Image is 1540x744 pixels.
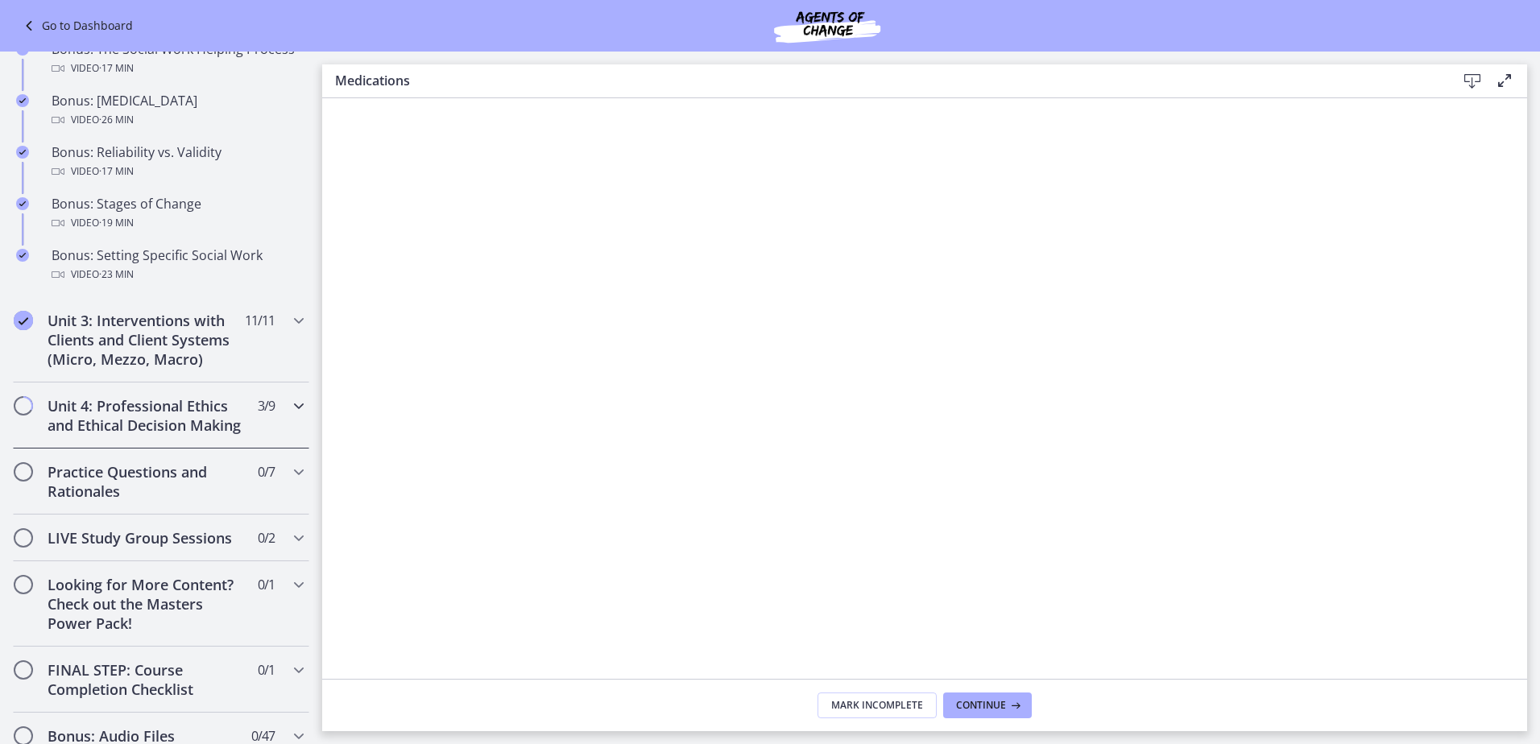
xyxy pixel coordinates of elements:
[48,660,244,699] h2: FINAL STEP: Course Completion Checklist
[943,692,1032,718] button: Continue
[52,110,303,130] div: Video
[818,692,937,718] button: Mark Incomplete
[48,528,244,548] h2: LIVE Study Group Sessions
[245,311,275,330] span: 11 / 11
[16,197,29,210] i: Completed
[52,143,303,181] div: Bonus: Reliability vs. Validity
[99,213,134,233] span: · 19 min
[48,311,244,369] h2: Unit 3: Interventions with Clients and Client Systems (Micro, Mezzo, Macro)
[99,162,134,181] span: · 17 min
[258,660,275,680] span: 0 / 1
[52,194,303,233] div: Bonus: Stages of Change
[731,6,924,45] img: Agents of Change
[52,265,303,284] div: Video
[52,213,303,233] div: Video
[16,249,29,262] i: Completed
[52,91,303,130] div: Bonus: [MEDICAL_DATA]
[258,575,275,594] span: 0 / 1
[258,462,275,482] span: 0 / 7
[956,699,1006,712] span: Continue
[52,39,303,78] div: Bonus: The Social Work Helping Process
[16,94,29,107] i: Completed
[831,699,923,712] span: Mark Incomplete
[19,16,133,35] a: Go to Dashboard
[48,396,244,435] h2: Unit 4: Professional Ethics and Ethical Decision Making
[99,110,134,130] span: · 26 min
[52,162,303,181] div: Video
[258,528,275,548] span: 0 / 2
[258,396,275,415] span: 3 / 9
[14,311,33,330] i: Completed
[16,146,29,159] i: Completed
[99,265,134,284] span: · 23 min
[48,462,244,501] h2: Practice Questions and Rationales
[335,71,1430,90] h3: Medications
[52,59,303,78] div: Video
[52,246,303,284] div: Bonus: Setting Specific Social Work
[48,575,244,633] h2: Looking for More Content? Check out the Masters Power Pack!
[99,59,134,78] span: · 17 min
